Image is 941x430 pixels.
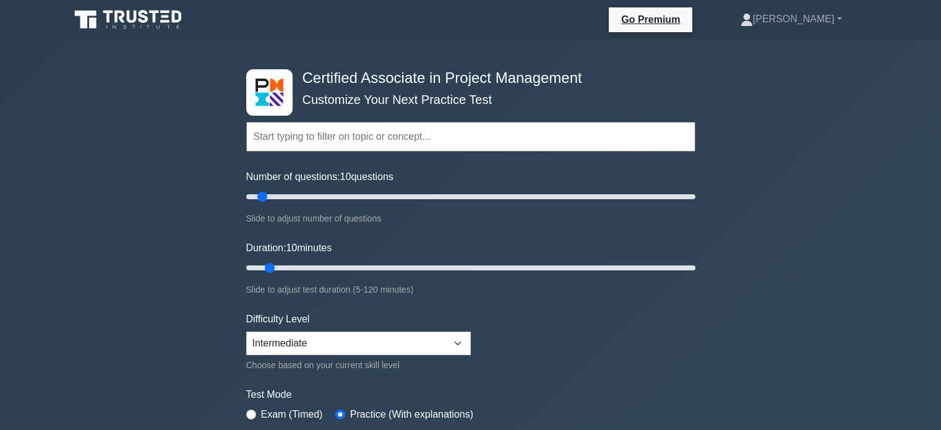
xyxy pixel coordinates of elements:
input: Start typing to filter on topic or concept... [246,122,695,152]
div: Choose based on your current skill level [246,358,471,372]
a: [PERSON_NAME] [711,7,872,32]
label: Test Mode [246,387,695,402]
div: Slide to adjust number of questions [246,211,695,226]
label: Exam (Timed) [261,407,323,422]
a: Go Premium [614,12,687,27]
label: Duration: minutes [246,241,332,256]
h4: Certified Associate in Project Management [298,69,635,87]
span: 10 [340,171,351,182]
label: Number of questions: questions [246,170,393,184]
span: 10 [286,243,297,253]
div: Slide to adjust test duration (5-120 minutes) [246,282,695,297]
label: Practice (With explanations) [350,407,473,422]
label: Difficulty Level [246,312,310,327]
